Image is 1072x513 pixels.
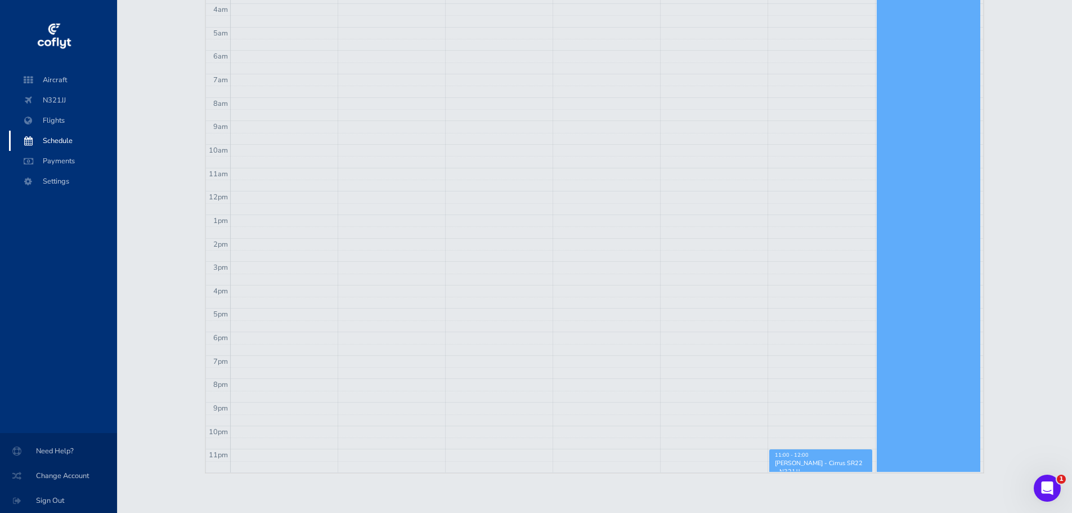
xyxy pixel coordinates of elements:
p: Notes: [GEOGRAPHIC_DATA], [GEOGRAPHIC_DATA] [774,471,867,488]
span: 9am [213,122,228,132]
span: Aircraft [20,70,106,90]
span: 9pm [213,403,228,413]
span: 2pm [213,239,228,249]
span: 1pm [213,216,228,226]
span: 7pm [213,356,228,367]
span: 1 [1057,475,1066,484]
span: 6pm [213,333,228,343]
span: Change Account [14,466,104,486]
span: 6am [213,51,228,61]
span: 10pm [209,427,228,437]
span: 3pm [213,262,228,273]
span: 5pm [213,309,228,319]
span: 12pm [209,192,228,202]
span: 11:00 - 12:00 [775,452,809,458]
span: Settings [20,171,106,191]
span: 7am [213,75,228,85]
div: [PERSON_NAME] - Cirrus SR22 - N321JJ [774,459,867,476]
iframe: Intercom live chat [1034,475,1061,502]
span: Sign Out [14,490,104,511]
span: Need Help? [14,441,104,461]
span: Payments [20,151,106,171]
span: N321JJ [20,90,106,110]
span: 10am [209,145,228,155]
span: 8am [213,99,228,109]
span: 11pm [209,450,228,460]
span: Flights [20,110,106,131]
img: coflyt logo [35,20,73,53]
span: 5am [213,28,228,38]
span: 4am [213,5,228,15]
span: 4pm [213,286,228,296]
span: 8pm [213,380,228,390]
span: Schedule [20,131,106,151]
span: 11am [209,169,228,179]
